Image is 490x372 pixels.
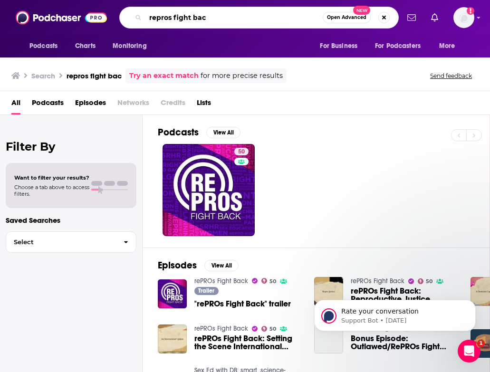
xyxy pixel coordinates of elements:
[158,126,199,138] h2: Podcasts
[238,147,245,157] span: 50
[6,140,136,153] h2: Filter By
[269,279,276,284] span: 50
[432,37,467,55] button: open menu
[6,216,136,225] p: Saved Searches
[161,95,185,114] span: Credits
[75,39,96,53] span: Charts
[261,278,277,284] a: 50
[269,327,276,331] span: 50
[353,6,370,15] span: New
[119,7,399,29] div: Search podcasts, credits, & more...
[313,37,369,55] button: open menu
[194,334,303,351] a: rePROs Fight Back: Setting the Scene International Update
[14,184,89,197] span: Choose a tab above to access filters.
[158,279,187,308] img: "rePROs Fight Back" trailer
[158,259,197,271] h2: Episodes
[67,71,122,80] h3: repros fight bac
[418,278,433,284] a: 50
[158,324,187,353] img: rePROs Fight Back: Setting the Scene International Update
[323,12,371,23] button: Open AdvancedNew
[23,37,70,55] button: open menu
[129,70,199,81] a: Try an exact match
[198,288,214,294] span: Trailer
[477,340,485,347] span: 1
[439,39,455,53] span: More
[327,15,366,20] span: Open Advanced
[158,126,240,138] a: PodcastsView All
[427,72,475,80] button: Send feedback
[75,95,106,114] a: Episodes
[453,7,474,28] button: Show profile menu
[6,231,136,253] button: Select
[197,95,211,114] a: Lists
[29,39,58,53] span: Podcasts
[194,300,291,308] a: "rePROs Fight Back" trailer
[31,71,55,80] h3: Search
[194,277,248,285] a: rePROs Fight Back
[453,7,474,28] img: User Profile
[11,95,20,114] a: All
[6,239,116,245] span: Select
[234,148,249,155] a: 50
[163,144,255,236] a: 50
[14,174,89,181] span: Want to filter your results?
[426,279,432,284] span: 50
[261,326,277,332] a: 50
[453,7,474,28] span: Logged in as RP_publicity
[32,95,64,114] a: Podcasts
[458,340,480,362] iframe: Intercom live chat
[369,37,434,55] button: open menu
[16,9,107,27] img: Podchaser - Follow, Share and Rate Podcasts
[145,10,323,25] input: Search podcasts, credits, & more...
[320,39,357,53] span: For Business
[351,277,404,285] a: rePROs Fight Back
[300,280,490,346] iframe: Intercom notifications message
[201,70,283,81] span: for more precise results
[206,127,240,138] button: View All
[467,7,474,15] svg: Add a profile image
[117,95,149,114] span: Networks
[314,277,343,306] img: rePROs Fight Back: Reproductive Justice
[106,37,159,55] button: open menu
[204,260,239,271] button: View All
[404,10,420,26] a: Show notifications dropdown
[194,324,248,333] a: rePROs Fight Back
[427,10,442,26] a: Show notifications dropdown
[113,39,146,53] span: Monitoring
[375,39,421,53] span: For Podcasters
[158,259,239,271] a: EpisodesView All
[69,37,101,55] a: Charts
